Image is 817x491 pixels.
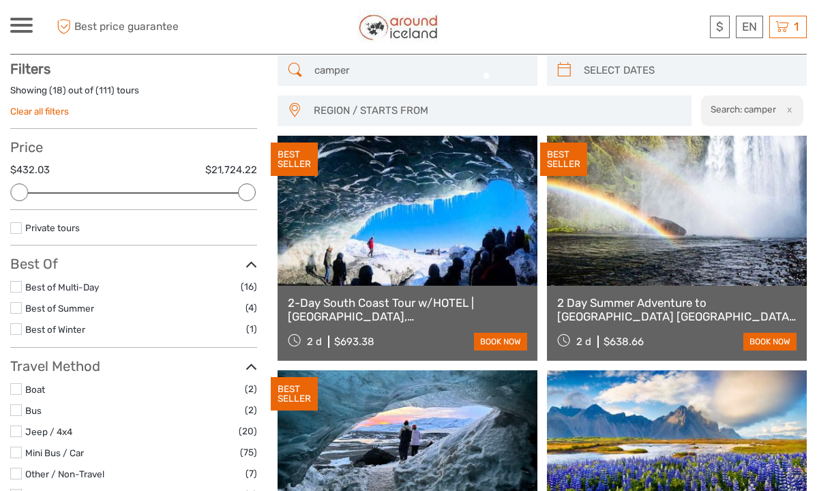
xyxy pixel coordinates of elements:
label: $432.03 [10,163,50,177]
div: BEST SELLER [540,143,587,177]
p: We're away right now. Please check back later! [19,24,154,35]
span: (4) [246,300,257,316]
a: Best of Summer [25,303,94,314]
span: (16) [241,279,257,295]
div: BEST SELLER [271,143,318,177]
a: Other / Non-Travel [25,468,104,479]
span: (7) [246,466,257,481]
img: Around Iceland [357,10,440,44]
button: Open LiveChat chat widget [157,21,173,38]
input: SELECT DATES [578,59,800,83]
a: Jeep / 4x4 [25,426,72,437]
input: SEARCH [309,59,531,83]
label: 111 [99,84,111,97]
a: Private tours [25,222,80,233]
span: (2) [245,381,257,397]
span: (75) [240,445,257,460]
a: Boat [25,384,45,395]
a: Bus [25,405,42,416]
div: $693.38 [334,336,374,348]
button: REGION / STARTS FROM [308,100,685,122]
h2: Search: camper [711,104,776,115]
a: book now [743,333,797,351]
span: (1) [246,321,257,337]
a: 2 Day Summer Adventure to [GEOGRAPHIC_DATA] [GEOGRAPHIC_DATA], Glacier Hiking, [GEOGRAPHIC_DATA],... [557,296,797,324]
button: x [778,102,797,117]
h3: Best Of [10,256,257,272]
span: 1 [792,20,801,33]
span: 2 d [307,336,322,348]
div: Showing ( ) out of ( ) tours [10,84,257,105]
label: $21,724.22 [205,163,257,177]
a: Mini Bus / Car [25,447,84,458]
div: $638.66 [604,336,644,348]
strong: Filters [10,61,50,77]
a: Best of Winter [25,324,85,335]
span: 2 d [576,336,591,348]
span: $ [716,20,724,33]
span: Best price guarantee [53,16,209,38]
h3: Travel Method [10,358,257,374]
a: Clear all filters [10,106,69,117]
a: book now [474,333,527,351]
div: BEST SELLER [271,377,318,411]
a: 2-Day South Coast Tour w/HOTEL | [GEOGRAPHIC_DATA], [GEOGRAPHIC_DATA], [GEOGRAPHIC_DATA] & Waterf... [288,296,527,324]
h3: Price [10,139,257,155]
a: Best of Multi-Day [25,282,99,293]
span: (20) [239,423,257,439]
div: EN [736,16,763,38]
span: (2) [245,402,257,418]
label: 18 [53,84,63,97]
